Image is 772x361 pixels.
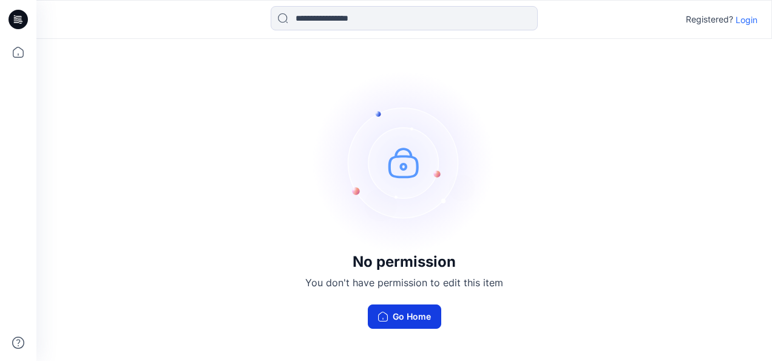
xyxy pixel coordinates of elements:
[686,12,733,27] p: Registered?
[305,275,503,290] p: You don't have permission to edit this item
[313,71,495,253] img: no-perm.svg
[736,13,757,26] p: Login
[368,304,441,329] button: Go Home
[305,253,503,270] h3: No permission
